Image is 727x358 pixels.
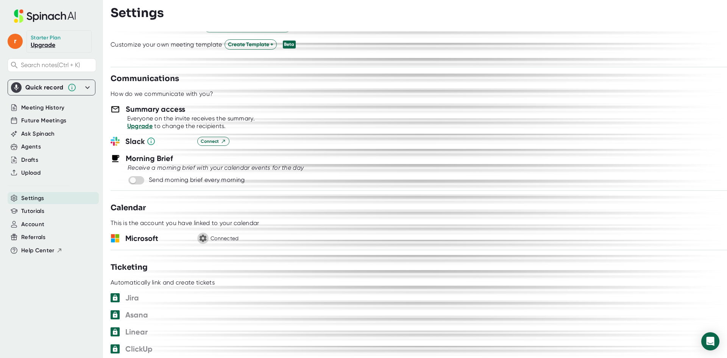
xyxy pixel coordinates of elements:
div: Customize your own meeting template [111,41,222,48]
h3: Jira [125,292,192,303]
div: to change the recipients. [127,122,727,130]
div: Everyone on the invite receives the summary. [127,115,727,122]
button: Connect [197,137,229,146]
div: Beta [283,41,296,48]
button: Drafts [21,156,38,164]
button: Agents [21,142,41,151]
button: Ask Spinach [21,130,55,138]
h3: ClickUp [125,343,192,355]
i: Receive a morning brief with your calendar events for the day [128,164,304,171]
button: Upload [21,169,41,177]
span: r [8,34,23,49]
button: Future Meetings [21,116,66,125]
span: Search notes (Ctrl + K) [21,61,80,69]
div: How do we communicate with you? [111,90,213,98]
h3: Linear [125,326,192,338]
button: Referrals [21,233,45,242]
span: Help Center [21,246,55,255]
div: This is the account you have linked to your calendar [111,219,259,227]
h3: Morning Brief [126,153,173,164]
button: Settings [21,194,44,203]
h3: Asana [125,309,192,320]
div: Automatically link and create tickets [111,279,215,286]
div: Open Intercom Messenger [701,332,719,350]
h3: Calendar [111,202,146,214]
div: Connected [211,235,239,242]
button: Help Center [21,246,62,255]
div: Quick record [11,80,92,95]
button: Meeting History [21,103,64,112]
div: Quick record [25,84,64,91]
button: Account [21,220,44,229]
button: Create Template + [225,39,277,50]
button: Tutorials [21,207,44,216]
h3: Microsoft [125,233,192,244]
span: Connect [201,138,226,145]
div: Send morning brief every morning [149,176,245,184]
div: Starter Plan [31,34,61,41]
a: Upgrade [127,122,153,130]
h3: Communications [111,73,179,84]
a: Upgrade [31,41,55,48]
h3: Summary access [126,103,185,115]
h3: Slack [125,136,192,147]
span: Create Template + [228,41,273,48]
h3: Ticketing [111,262,148,273]
h3: Settings [111,6,164,20]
